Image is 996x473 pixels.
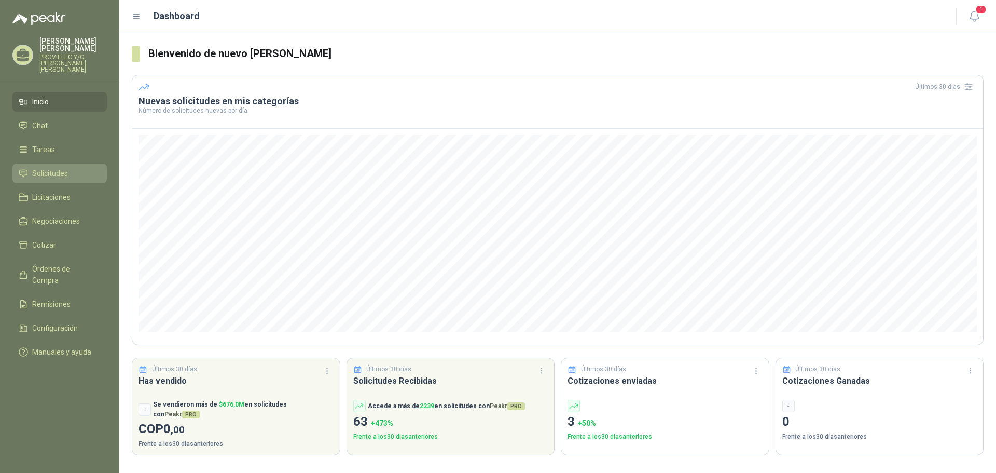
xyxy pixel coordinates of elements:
span: Negociaciones [32,215,80,227]
p: Últimos 30 días [795,364,840,374]
p: [PERSON_NAME] [PERSON_NAME] [39,37,107,52]
p: Se vendieron más de en solicitudes con [153,400,334,420]
span: PRO [507,402,525,410]
a: Tareas [12,140,107,159]
p: COP [139,420,334,439]
div: - [139,403,151,416]
span: Cotizar [32,239,56,251]
span: Peakr [490,402,525,410]
a: Negociaciones [12,211,107,231]
a: Chat [12,116,107,136]
a: Cotizar [12,235,107,255]
img: Logo peakr [12,12,65,25]
p: Frente a los 30 días anteriores [139,439,334,449]
h3: Solicitudes Recibidas [353,374,548,387]
h3: Cotizaciones enviadas [568,374,763,387]
span: PRO [182,411,200,418]
h3: Has vendido [139,374,334,387]
a: Licitaciones [12,187,107,207]
span: Licitaciones [32,192,71,203]
button: 1 [965,7,984,26]
span: Inicio [32,96,49,107]
p: Últimos 30 días [152,364,197,374]
span: 0 [163,422,185,436]
p: Frente a los 30 días anteriores [782,432,977,442]
p: PROVIELEC Y/O [PERSON_NAME] [PERSON_NAME] [39,54,107,73]
h1: Dashboard [154,9,200,23]
span: Chat [32,120,48,131]
p: 63 [353,412,548,432]
p: Número de solicitudes nuevas por día [139,107,977,114]
a: Remisiones [12,294,107,314]
h3: Cotizaciones Ganadas [782,374,977,387]
a: Inicio [12,92,107,112]
span: Órdenes de Compra [32,263,97,286]
p: Frente a los 30 días anteriores [353,432,548,442]
span: $ 676,0M [219,401,244,408]
span: Solicitudes [32,168,68,179]
span: + 50 % [578,419,596,427]
p: Accede a más de en solicitudes con [368,401,525,411]
p: 0 [782,412,977,432]
a: Órdenes de Compra [12,259,107,290]
span: 1 [975,5,987,15]
p: Últimos 30 días [581,364,626,374]
span: Configuración [32,322,78,334]
span: Peakr [164,411,200,418]
span: Remisiones [32,299,71,310]
div: - [782,400,795,412]
div: Últimos 30 días [915,78,977,95]
a: Manuales y ayuda [12,342,107,362]
p: 3 [568,412,763,432]
a: Configuración [12,318,107,338]
span: Manuales y ayuda [32,346,91,358]
p: Frente a los 30 días anteriores [568,432,763,442]
p: Últimos 30 días [366,364,411,374]
h3: Bienvenido de nuevo [PERSON_NAME] [148,46,984,62]
a: Solicitudes [12,164,107,183]
span: + 473 % [371,419,393,427]
h3: Nuevas solicitudes en mis categorías [139,95,977,107]
span: ,00 [171,424,185,436]
span: Tareas [32,144,55,155]
span: 2239 [420,402,434,410]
